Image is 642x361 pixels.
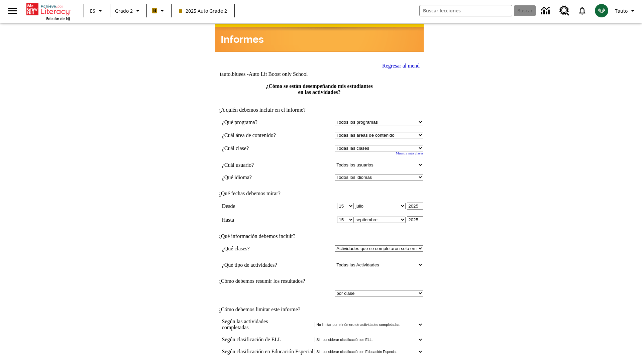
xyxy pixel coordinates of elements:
span: B [153,6,156,15]
a: Regresar al menú [382,63,420,69]
img: avatar image [595,4,608,17]
td: ¿Qué tipo de actividades? [222,262,298,268]
button: Abrir el menú lateral [3,1,22,21]
td: ¿Qué información debemos incluir? [215,233,424,239]
td: ¿Qué idioma? [222,174,298,180]
td: Según las actividades completadas [222,319,314,331]
td: ¿Qué clases? [222,245,298,252]
td: ¿Cómo debemos limitar este informe? [215,307,424,313]
span: Tauto [615,7,628,14]
td: ¿Qué fechas debemos mirar? [215,191,424,197]
button: Perfil/Configuración [612,5,639,17]
td: Según clasificación en Educación Especial [222,349,314,355]
nobr: ¿Cuál área de contenido? [222,132,276,138]
a: Centro de recursos, Se abrirá en una pestaña nueva. [555,2,573,20]
a: ¿Cómo se están desempeñando mis estudiantes en las actividades? [266,83,373,95]
button: Lenguaje: ES, Selecciona un idioma [86,5,108,17]
td: ¿Cómo debemos resumir los resultados? [215,278,424,284]
span: Grado 2 [115,7,133,14]
td: tauto.bluees - [220,71,342,77]
a: Centro de información [537,2,555,20]
span: Edición de NJ [46,16,70,21]
button: Escoja un nuevo avatar [591,2,612,19]
span: 2025 Auto Grade 2 [179,7,227,14]
td: ¿Cuál usuario? [222,162,298,168]
td: Según clasificación de ELL [222,337,314,343]
td: ¿Cuál clase? [222,145,298,151]
button: Boost El color de la clase es anaranjado claro. Cambiar el color de la clase. [149,5,169,17]
input: Buscar campo [420,5,512,16]
a: Muestre más clases [396,151,423,155]
td: ¿A quién debemos incluir en el informe? [215,107,424,113]
a: Notificaciones [573,2,591,19]
div: Portada [26,2,70,21]
span: ES [90,7,95,14]
img: header [215,24,424,52]
td: Desde [222,203,298,210]
button: Grado: Grado 2, Elige un grado [112,5,144,17]
nobr: Auto Lit Boost only School [249,71,308,77]
td: Hasta [222,216,298,223]
td: ¿Qué programa? [222,119,298,125]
